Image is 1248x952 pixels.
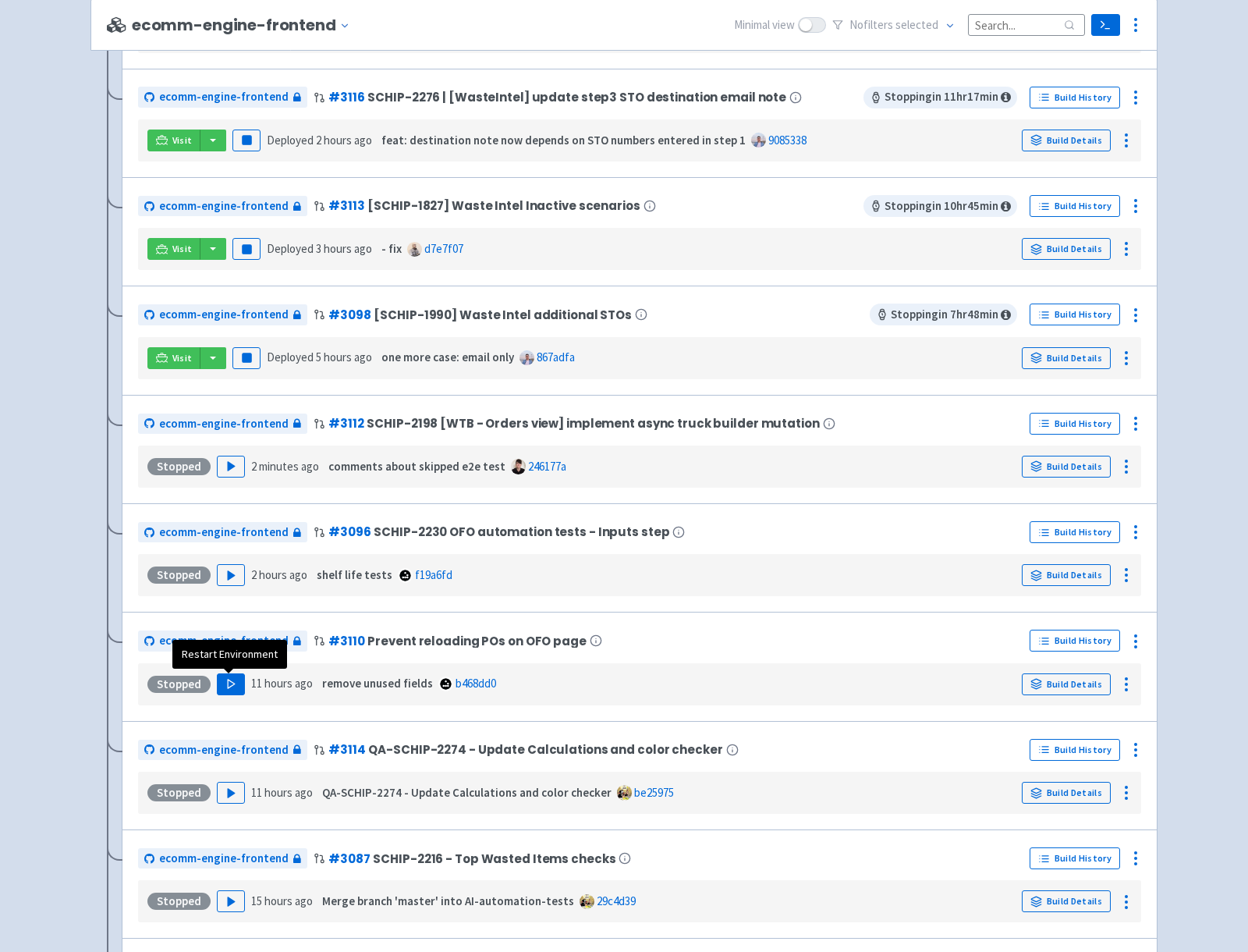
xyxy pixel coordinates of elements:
[328,741,365,758] a: #3114
[316,241,372,256] time: 3 hours ago
[159,632,289,650] span: ecomm-engine-frontend
[1030,304,1120,325] a: Build History
[251,459,319,474] time: 2 minutes ago
[159,850,289,868] span: ecomm-engine-frontend
[1030,413,1120,435] a: Build History
[1030,739,1120,761] a: Build History
[870,304,1017,325] span: Stopping in 7 hr 48 min
[317,567,392,582] strong: shelf life tests
[328,197,364,214] a: #3113
[424,241,463,256] a: d7e7f07
[537,350,575,364] a: 867adfa
[1091,14,1120,36] a: Terminal
[367,199,640,212] span: [SCHIP-1827] Waste Intel Inactive scenarios
[147,893,211,910] div: Stopped
[367,91,786,104] span: SCHIP-2276 | [WasteIntel] update step3 STO destination email note
[217,890,245,912] button: Play
[734,16,795,34] span: Minimal view
[367,417,819,430] span: SCHIP-2198 [WTB - Orders view] implement async truck builder mutation
[159,306,289,324] span: ecomm-engine-frontend
[232,238,261,260] button: Pause
[367,634,586,648] span: Prevent reloading POs on OFO page
[159,88,289,106] span: ecomm-engine-frontend
[1030,521,1120,543] a: Build History
[217,564,245,586] button: Play
[251,893,313,908] time: 15 hours ago
[1030,87,1120,108] a: Build History
[217,456,245,478] button: Play
[1022,238,1111,260] a: Build Details
[251,567,307,582] time: 2 hours ago
[138,740,307,761] a: ecomm-engine-frontend
[147,784,211,801] div: Stopped
[267,241,372,256] span: Deployed
[849,16,938,34] span: No filter s
[159,741,289,759] span: ecomm-engine-frontend
[768,133,807,147] a: 9085338
[138,848,307,869] a: ecomm-engine-frontend
[138,87,307,108] a: ecomm-engine-frontend
[1022,130,1111,151] a: Build Details
[147,238,200,260] a: Visit
[232,347,261,369] button: Pause
[267,133,372,147] span: Deployed
[322,676,433,691] strong: remove unused fields
[1022,347,1111,369] a: Build Details
[328,307,370,323] a: #3098
[316,133,372,147] time: 2 hours ago
[374,525,669,538] span: SCHIP-2230 OFO automation tests - Inputs step
[147,567,211,584] div: Stopped
[138,631,307,652] a: ecomm-engine-frontend
[1030,630,1120,652] a: Build History
[217,782,245,804] button: Play
[368,743,722,756] span: QA-SCHIP-2274 - Update Calculations and color checker
[1022,782,1111,804] a: Build Details
[328,524,370,540] a: #3096
[863,87,1017,108] span: Stopping in 11 hr 17 min
[634,785,674,800] a: be25975
[381,350,514,364] strong: one more case: email only
[528,459,566,474] a: 246177a
[138,414,307,435] a: ecomm-engine-frontend
[381,133,746,147] strong: feat: destination note now depends on STO numbers entered in step 1
[328,633,364,649] a: #3110
[415,567,452,582] a: f19a6fd
[138,522,307,543] a: ecomm-engine-frontend
[267,350,372,364] span: Deployed
[328,459,505,474] strong: comments about skipped e2e test
[159,524,289,542] span: ecomm-engine-frontend
[1022,456,1111,478] a: Build Details
[147,458,211,475] div: Stopped
[147,347,200,369] a: Visit
[328,851,370,867] a: #3087
[456,676,496,691] a: b468dd0
[374,308,632,321] span: [SCHIP-1990] Waste Intel additional STOs
[373,852,615,865] span: SCHIP-2216 - Top Wasted Items checks
[147,130,200,151] a: Visit
[138,304,307,325] a: ecomm-engine-frontend
[159,415,289,433] span: ecomm-engine-frontend
[251,676,313,691] time: 11 hours ago
[217,673,245,695] button: Play
[322,785,612,800] strong: QA-SCHIP-2274 - Update Calculations and color checker
[328,89,364,105] a: #3116
[147,676,211,693] div: Stopped
[172,243,193,255] span: Visit
[1022,564,1111,586] a: Build Details
[132,16,356,34] button: ecomm-engine-frontend
[232,130,261,151] button: Pause
[1022,890,1111,912] a: Build Details
[138,196,307,217] a: ecomm-engine-frontend
[1022,673,1111,695] a: Build Details
[316,350,372,364] time: 5 hours ago
[1030,195,1120,217] a: Build History
[172,352,193,364] span: Visit
[863,195,1017,217] span: Stopping in 10 hr 45 min
[1030,847,1120,869] a: Build History
[968,14,1085,35] input: Search...
[159,197,289,215] span: ecomm-engine-frontend
[328,415,363,432] a: #3112
[381,241,402,256] strong: - fix
[251,785,313,800] time: 11 hours ago
[597,893,636,908] a: 29c4d39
